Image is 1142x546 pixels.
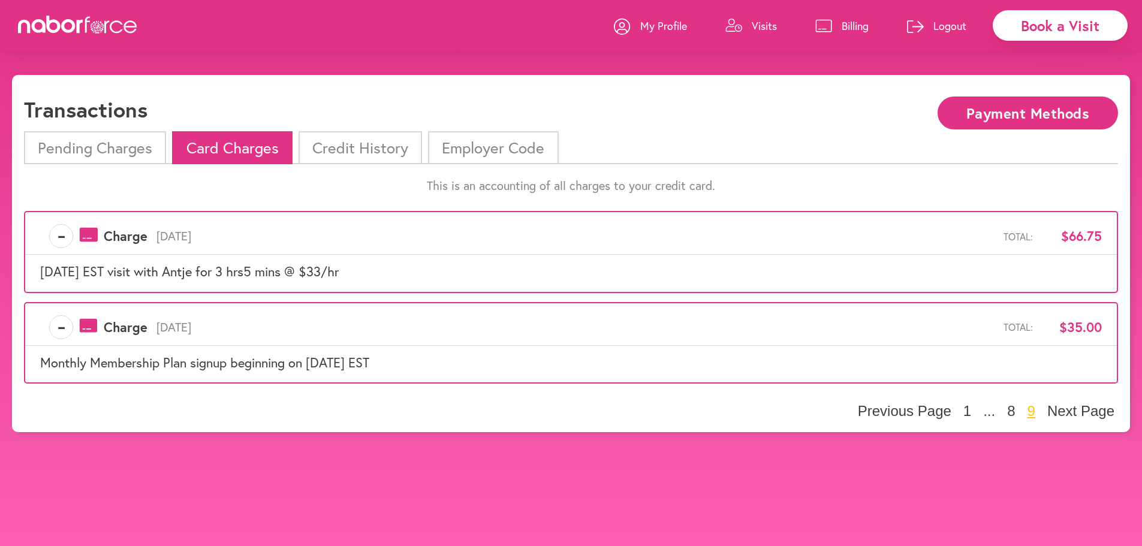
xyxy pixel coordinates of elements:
span: $66.75 [1042,228,1102,244]
span: Total: [1004,231,1033,242]
a: Billing [815,8,869,44]
p: Visits [752,19,777,33]
p: My Profile [640,19,687,33]
span: [DATE] [147,320,1004,334]
span: - [50,315,73,339]
span: - [50,224,73,248]
p: Billing [842,19,869,33]
li: Card Charges [172,131,292,164]
li: Pending Charges [24,131,166,164]
button: 9 [1024,402,1039,420]
a: Logout [907,8,966,44]
span: Monthly Membership Plan signup beginning on [DATE] EST [40,354,369,371]
span: [DATE] EST visit with Antje for 3 hrs5 mins @ $33/hr [40,263,339,280]
span: Total: [1004,321,1033,333]
button: Next Page [1044,402,1118,420]
span: [DATE] [147,229,1004,243]
a: My Profile [614,8,687,44]
a: Payment Methods [938,106,1118,117]
h1: Transactions [24,96,147,122]
button: Payment Methods [938,96,1118,129]
span: $35.00 [1042,319,1102,335]
span: Charge [104,319,147,335]
a: Visits [725,8,777,44]
p: This is an accounting of all charges to your credit card. [24,179,1118,193]
div: Book a Visit [993,10,1128,41]
p: Logout [933,19,966,33]
button: 1 [960,402,975,420]
span: Charge [104,228,147,244]
button: ... [980,402,999,420]
li: Employer Code [428,131,558,164]
button: 8 [1004,402,1019,420]
li: Credit History [299,131,422,164]
button: Previous Page [854,402,955,420]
